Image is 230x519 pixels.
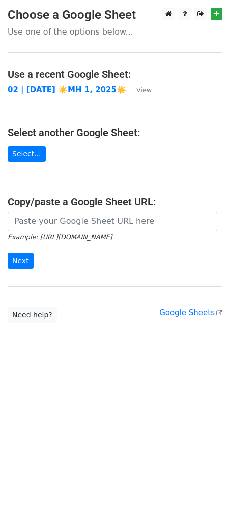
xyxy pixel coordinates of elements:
[8,26,222,37] p: Use one of the options below...
[8,233,112,241] small: Example: [URL][DOMAIN_NAME]
[159,308,222,317] a: Google Sheets
[8,212,217,231] input: Paste your Google Sheet URL here
[8,146,46,162] a: Select...
[8,253,34,269] input: Next
[136,86,152,94] small: View
[8,196,222,208] h4: Copy/paste a Google Sheet URL:
[8,68,222,80] h4: Use a recent Google Sheet:
[8,8,222,22] h3: Choose a Google Sheet
[8,307,57,323] a: Need help?
[126,85,152,94] a: View
[8,126,222,139] h4: Select another Google Sheet:
[8,85,126,94] a: 02 | [DATE] ☀️MH 1, 2025☀️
